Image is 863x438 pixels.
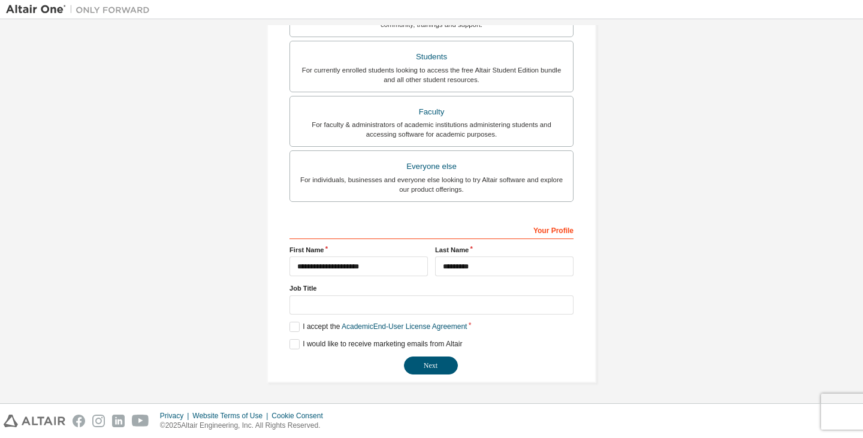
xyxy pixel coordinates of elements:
img: Altair One [6,4,156,16]
img: facebook.svg [73,415,85,427]
div: Faculty [297,104,566,120]
label: I accept the [289,322,467,332]
div: Privacy [160,411,192,421]
img: youtube.svg [132,415,149,427]
img: instagram.svg [92,415,105,427]
p: © 2025 Altair Engineering, Inc. All Rights Reserved. [160,421,330,431]
label: Job Title [289,283,574,293]
div: Your Profile [289,220,574,239]
img: altair_logo.svg [4,415,65,427]
div: Students [297,49,566,65]
label: First Name [289,245,428,255]
label: Last Name [435,245,574,255]
div: Everyone else [297,158,566,175]
a: Academic End-User License Agreement [342,322,467,331]
img: linkedin.svg [112,415,125,427]
div: Cookie Consent [271,411,330,421]
div: For faculty & administrators of academic institutions administering students and accessing softwa... [297,120,566,139]
button: Next [404,357,458,374]
div: Website Terms of Use [192,411,271,421]
div: For individuals, businesses and everyone else looking to try Altair software and explore our prod... [297,175,566,194]
label: I would like to receive marketing emails from Altair [289,339,462,349]
div: For currently enrolled students looking to access the free Altair Student Edition bundle and all ... [297,65,566,84]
